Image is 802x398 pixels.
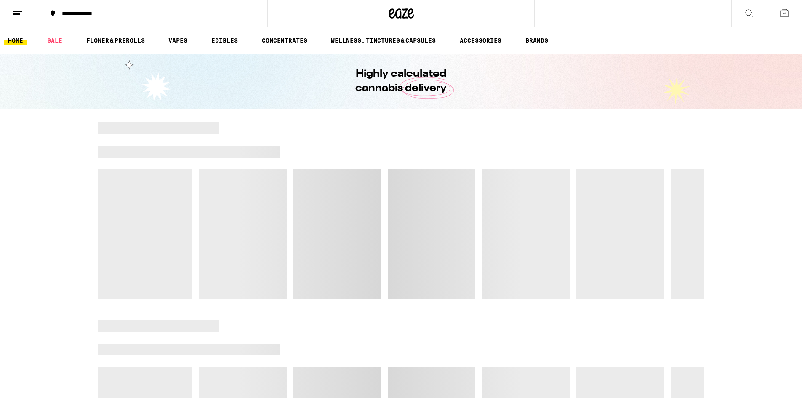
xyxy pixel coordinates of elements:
[258,35,312,45] a: CONCENTRATES
[207,35,242,45] a: EDIBLES
[332,67,471,96] h1: Highly calculated cannabis delivery
[521,35,552,45] button: BRANDS
[164,35,192,45] a: VAPES
[43,35,67,45] a: SALE
[82,35,149,45] a: FLOWER & PREROLLS
[327,35,440,45] a: WELLNESS, TINCTURES & CAPSULES
[4,35,27,45] a: HOME
[456,35,506,45] a: ACCESSORIES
